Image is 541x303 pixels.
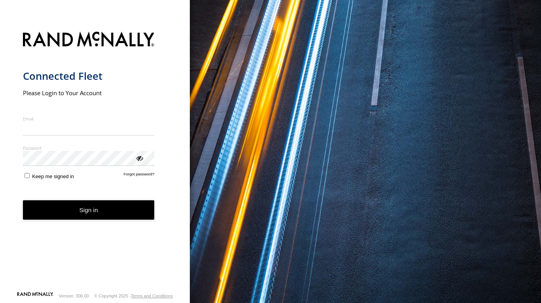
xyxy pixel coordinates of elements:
button: Sign in [23,200,155,220]
label: Email [23,116,155,122]
div: Version: 306.00 [59,294,89,298]
div: © Copyright 2025 - [94,294,173,298]
img: Rand McNally [23,30,155,50]
input: Keep me signed in [25,173,30,178]
a: Terms and Conditions [131,294,173,298]
h2: Please Login to Your Account [23,89,155,97]
form: main [23,27,167,291]
a: Visit our Website [17,292,53,300]
a: Forgot password? [124,172,155,179]
div: ViewPassword [135,154,143,162]
h1: Connected Fleet [23,70,155,83]
span: Keep me signed in [32,173,74,179]
label: Password [23,145,155,151]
